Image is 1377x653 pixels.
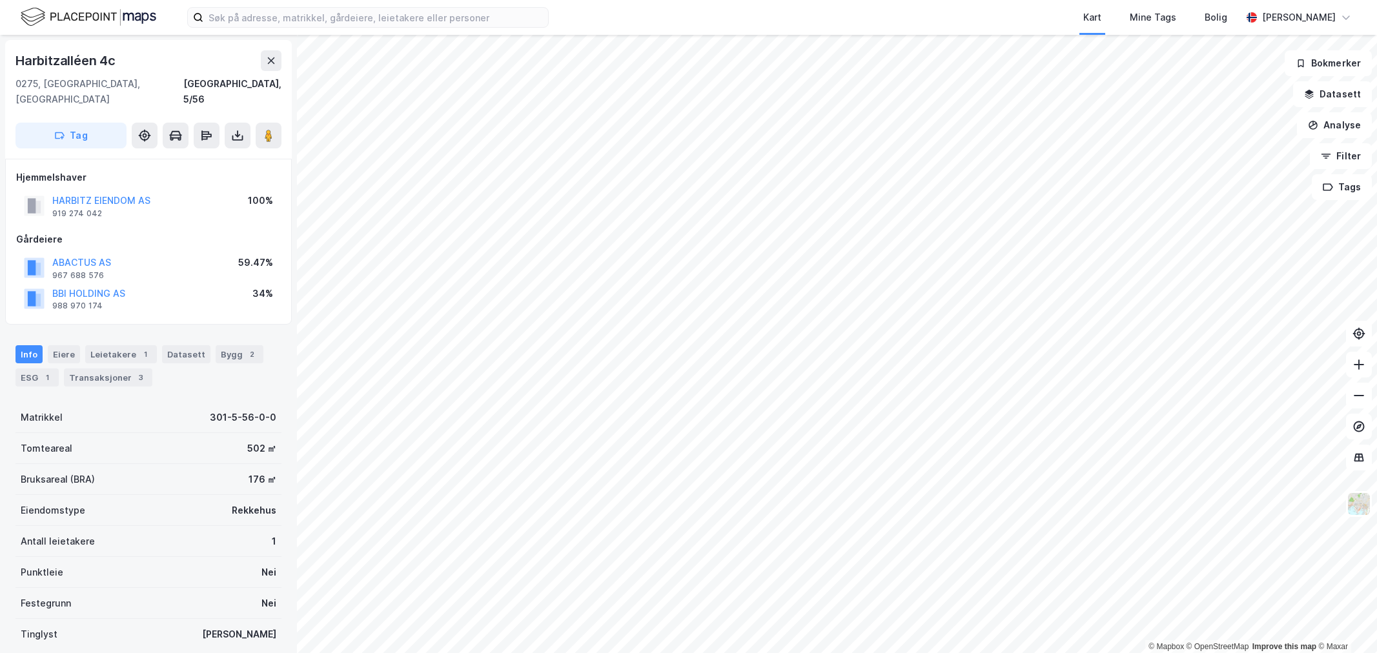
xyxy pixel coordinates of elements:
div: 176 ㎡ [249,472,276,487]
div: 2 [245,348,258,361]
div: Tinglyst [21,627,57,642]
button: Filter [1310,143,1372,169]
div: 100% [248,193,273,208]
button: Bokmerker [1285,50,1372,76]
div: Harbitzalléen 4c [15,50,118,71]
div: Mine Tags [1130,10,1176,25]
div: 59.47% [238,255,273,270]
div: Bolig [1205,10,1227,25]
div: 0275, [GEOGRAPHIC_DATA], [GEOGRAPHIC_DATA] [15,76,183,107]
div: Datasett [162,345,210,363]
div: 1 [41,371,54,384]
div: Kart [1083,10,1101,25]
a: Improve this map [1252,642,1316,651]
div: 967 688 576 [52,270,104,281]
div: Gårdeiere [16,232,281,247]
button: Tags [1312,174,1372,200]
div: Tomteareal [21,441,72,456]
div: 919 274 042 [52,208,102,219]
button: Datasett [1293,81,1372,107]
div: Nei [261,596,276,611]
div: Rekkehus [232,503,276,518]
div: Bruksareal (BRA) [21,472,95,487]
img: Z [1347,492,1371,516]
div: Festegrunn [21,596,71,611]
div: Nei [261,565,276,580]
div: [PERSON_NAME] [1262,10,1336,25]
div: 3 [134,371,147,384]
iframe: Chat Widget [1312,591,1377,653]
div: Matrikkel [21,410,63,425]
div: 502 ㎡ [247,441,276,456]
div: [GEOGRAPHIC_DATA], 5/56 [183,76,281,107]
div: Eiendomstype [21,503,85,518]
img: logo.f888ab2527a4732fd821a326f86c7f29.svg [21,6,156,28]
div: Punktleie [21,565,63,580]
div: 1 [139,348,152,361]
div: ESG [15,368,59,387]
div: 1 [272,534,276,549]
div: Transaksjoner [64,368,152,387]
a: Mapbox [1148,642,1184,651]
button: Analyse [1297,112,1372,138]
a: OpenStreetMap [1187,642,1249,651]
button: Tag [15,123,127,148]
div: Eiere [48,345,80,363]
div: Hjemmelshaver [16,170,281,185]
div: [PERSON_NAME] [202,627,276,642]
div: Bygg [216,345,263,363]
input: Søk på adresse, matrikkel, gårdeiere, leietakere eller personer [203,8,548,27]
div: Info [15,345,43,363]
div: Kontrollprogram for chat [1312,591,1377,653]
div: Leietakere [85,345,157,363]
div: Antall leietakere [21,534,95,549]
div: 988 970 174 [52,301,103,311]
div: 301-5-56-0-0 [210,410,276,425]
div: 34% [252,286,273,301]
